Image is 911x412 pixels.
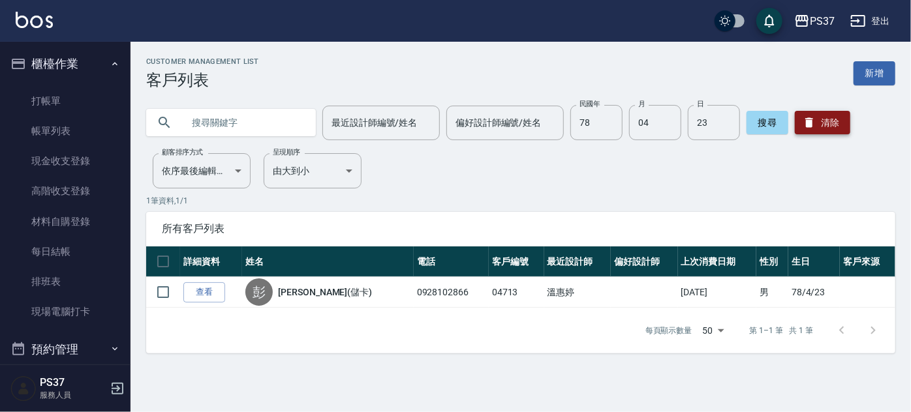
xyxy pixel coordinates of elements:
label: 民國年 [579,99,600,109]
h3: 客戶列表 [146,71,259,89]
h2: Customer Management List [146,57,259,66]
td: [DATE] [678,277,757,308]
label: 日 [697,99,703,109]
img: Logo [16,12,53,28]
label: 顧客排序方式 [162,147,203,157]
button: 清除 [795,111,850,134]
div: 彭 [245,278,273,306]
th: 性別 [756,246,788,277]
th: 生日 [788,246,840,277]
th: 姓名 [242,246,414,277]
td: 78/4/23 [788,277,840,308]
a: 現場電腦打卡 [5,297,125,327]
td: 04713 [489,277,544,308]
button: 櫃檯作業 [5,47,125,81]
a: 高階收支登錄 [5,176,125,206]
a: 排班表 [5,267,125,297]
label: 呈現順序 [273,147,300,157]
button: save [756,8,782,34]
p: 每頁顯示數量 [645,325,692,336]
a: 每日結帳 [5,237,125,267]
h5: PS37 [40,376,106,389]
td: 0928102866 [414,277,489,308]
a: [PERSON_NAME](儲卡) [278,286,372,299]
button: 搜尋 [747,111,788,134]
span: 所有客戶列表 [162,222,880,235]
td: 男 [756,277,788,308]
th: 電話 [414,246,489,277]
a: 現金收支登錄 [5,146,125,176]
th: 客戶來源 [840,246,895,277]
p: 服務人員 [40,389,106,401]
div: 依序最後編輯時間 [153,153,251,188]
label: 月 [638,99,645,109]
div: 由大到小 [264,153,362,188]
th: 詳細資料 [180,246,242,277]
th: 偏好設計師 [611,246,678,277]
img: Person [10,375,37,402]
th: 客戶編號 [489,246,544,277]
button: PS37 [789,8,840,35]
th: 最近設計師 [544,246,611,277]
td: 溫惠婷 [544,277,611,308]
th: 上次消費日期 [678,246,757,277]
button: 登出 [845,9,895,33]
div: PS37 [810,13,835,29]
a: 材料自購登錄 [5,207,125,237]
p: 1 筆資料, 1 / 1 [146,195,895,207]
a: 打帳單 [5,86,125,116]
a: 帳單列表 [5,116,125,146]
div: 50 [698,313,729,348]
p: 第 1–1 筆 共 1 筆 [750,325,813,336]
button: 預約管理 [5,332,125,366]
a: 新增 [854,61,895,85]
a: 查看 [183,282,225,302]
input: 搜尋關鍵字 [183,105,305,140]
